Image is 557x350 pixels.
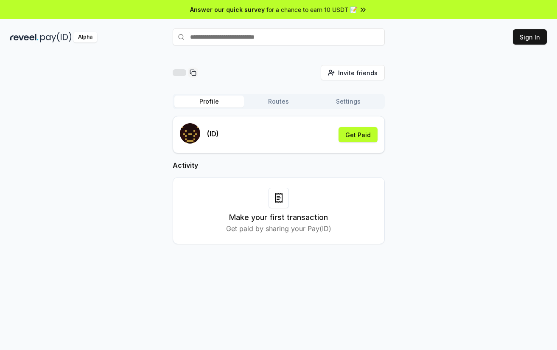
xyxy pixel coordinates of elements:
[266,5,357,14] span: for a chance to earn 10 USDT 📝
[173,160,385,170] h2: Activity
[226,223,331,234] p: Get paid by sharing your Pay(ID)
[207,129,219,139] p: (ID)
[321,65,385,80] button: Invite friends
[513,29,547,45] button: Sign In
[244,96,313,107] button: Routes
[339,127,378,142] button: Get Paid
[40,32,72,42] img: pay_id
[174,96,244,107] button: Profile
[338,68,378,77] span: Invite friends
[190,5,265,14] span: Answer our quick survey
[313,96,383,107] button: Settings
[73,32,97,42] div: Alpha
[10,32,39,42] img: reveel_dark
[229,212,328,223] h3: Make your first transaction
